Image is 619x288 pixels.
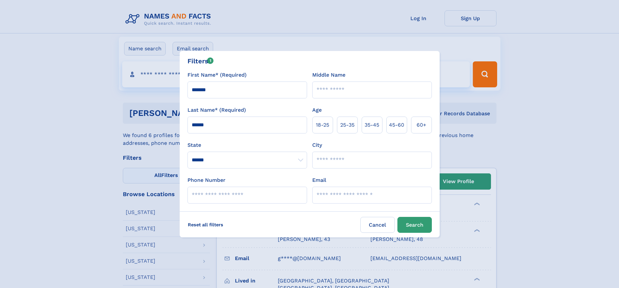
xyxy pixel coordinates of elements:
label: First Name* (Required) [187,71,247,79]
div: Filters [187,56,214,66]
label: Email [312,176,326,184]
label: City [312,141,322,149]
label: Cancel [360,217,395,233]
span: 60+ [417,121,426,129]
span: 25‑35 [340,121,355,129]
label: Middle Name [312,71,345,79]
label: State [187,141,307,149]
button: Search [397,217,432,233]
label: Last Name* (Required) [187,106,246,114]
label: Age [312,106,322,114]
span: 45‑60 [389,121,404,129]
label: Reset all filters [184,217,227,232]
label: Phone Number [187,176,226,184]
span: 35‑45 [365,121,379,129]
span: 18‑25 [316,121,329,129]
